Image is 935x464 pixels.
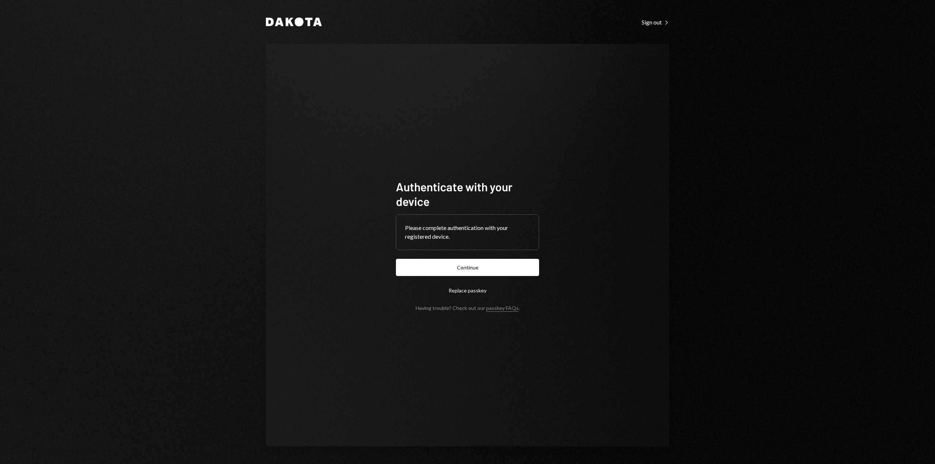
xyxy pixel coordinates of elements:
button: Replace passkey [396,282,539,299]
div: Sign out [642,19,669,26]
h1: Authenticate with your device [396,179,539,208]
div: Please complete authentication with your registered device. [405,223,530,241]
div: Having trouble? Check out our . [416,305,520,311]
a: passkey FAQs [486,305,519,312]
a: Sign out [642,18,669,26]
button: Continue [396,259,539,276]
